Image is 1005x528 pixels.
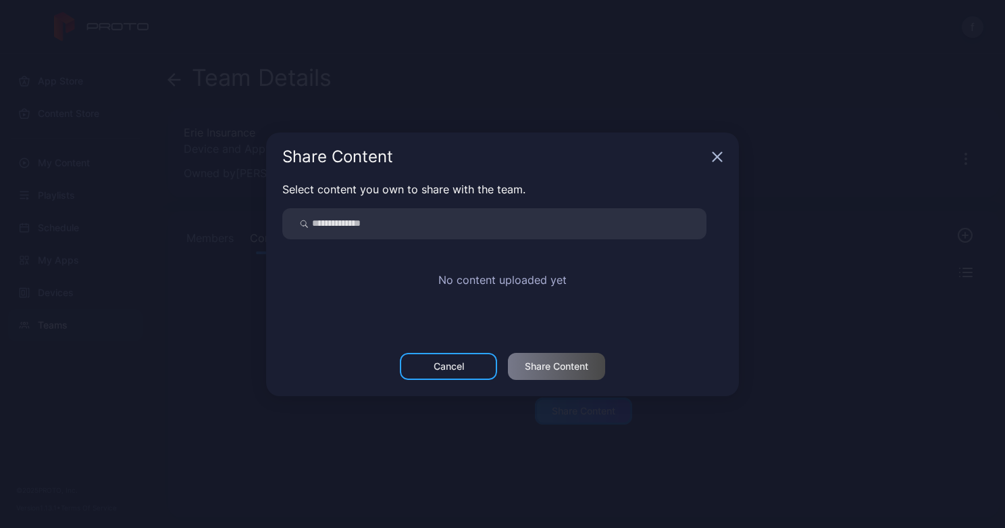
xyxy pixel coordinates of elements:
[525,361,588,372] div: Share Content
[282,149,706,165] div: Share Content
[282,181,723,197] p: Select content you own to share with the team.
[508,353,605,380] button: Share Content
[438,272,567,288] h2: No content uploaded yet
[400,353,497,380] button: Cancel
[434,361,464,372] div: Cancel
